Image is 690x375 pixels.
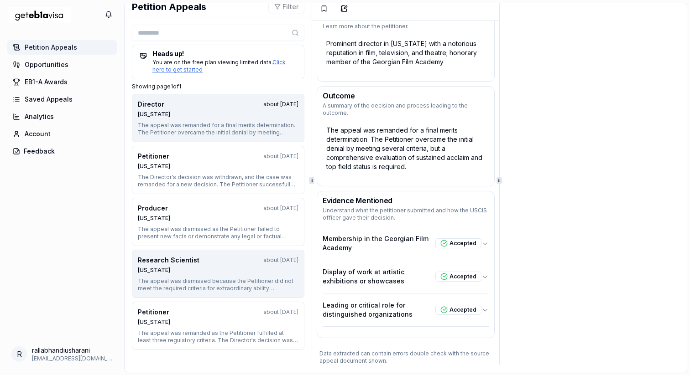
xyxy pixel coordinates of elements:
[138,152,169,161] div: Petitioner
[323,36,489,70] div: Prominent director in [US_STATE] with a notorious reputation in film, television, and theatre; ho...
[323,23,489,30] p: Learn more about the petitioner.
[7,3,71,26] a: Home Page
[263,308,298,316] div: about [DATE]
[323,293,489,326] button: Leading or critical role for distinguished organizationsAccepted
[323,207,489,221] p: Understand what the petitioner submitted and how the USCIS officer gave their decision.
[7,342,117,366] button: Open your profile menu
[138,163,298,170] div: [US_STATE]
[263,153,298,160] div: about [DATE]
[323,260,489,293] button: Display of work at artistic exhibitions or showcasesAccepted
[7,3,71,26] img: geteb1avisa logo
[435,238,481,248] div: Accepted
[140,59,297,73] div: You are on the free plan viewing limited data.
[7,127,117,141] a: Account
[7,109,117,124] a: Analytics
[323,227,489,260] button: Membership in the Georgian Film AcademyAccepted
[138,267,298,274] div: [US_STATE]
[138,277,298,292] div: The appeal was dismissed because the Petitioner did not meet the required criteria for extraordin...
[312,343,499,372] p: Data extracted can contain errors double check with the source appeal document shown.
[132,250,304,298] button: Research Scientistabout [DATE][US_STATE]The appeal was dismissed because the Petitioner did not m...
[32,346,113,355] span: rallabhandiusharani
[435,305,481,315] div: Accepted
[263,205,298,212] div: about [DATE]
[7,75,117,89] a: EB1-A Awards
[435,272,481,282] div: Accepted
[323,234,435,252] p: Membership in the Georgian Film Academy
[132,146,304,194] button: Petitionerabout [DATE][US_STATE]The Director's decision was withdrawn, and the case was remanded ...
[323,122,489,175] div: The appeal was remanded for a final merits determination. The Petitioner overcame the initial den...
[32,355,113,362] span: [EMAIL_ADDRESS][DOMAIN_NAME]
[268,0,304,13] button: Filter
[25,129,51,139] span: Account
[17,349,22,360] span: r
[323,197,489,204] h3: Evidence Mentioned
[132,94,304,142] button: Directorabout [DATE][US_STATE]The appeal was remanded for a final merits determination. The Petit...
[25,60,68,69] span: Opportunities
[25,95,73,104] span: Saved Appeals
[7,92,117,107] a: Saved Appeals
[323,102,489,117] p: A summary of the decision and process leading to the outcome.
[263,101,298,108] div: about [DATE]
[25,112,54,121] span: Analytics
[25,43,77,52] span: Petition Appeals
[152,59,286,73] a: Click here to get started
[132,302,304,350] button: Petitionerabout [DATE][US_STATE]The appeal was remanded as the Petitioner fulfilled at least thre...
[25,77,68,87] span: EB1-A Awards
[138,204,168,213] div: Producer
[132,0,206,13] h1: Petition Appeals
[263,257,298,264] div: about [DATE]
[138,318,298,326] div: [US_STATE]
[138,308,169,317] div: Petitioner
[138,174,298,188] div: The Director's decision was withdrawn, and the case was remanded for a new decision. The Petition...
[323,267,435,286] p: Display of work at artistic exhibitions or showcases
[138,226,298,240] div: The appeal was dismissed as the Petitioner failed to present new facts or demonstrate any legal o...
[138,256,199,265] div: Research Scientist
[132,83,304,90] p: Showing page 1 of 1
[138,215,298,222] div: [US_STATE]
[7,144,117,159] button: Feedback
[323,92,489,99] h3: Outcome
[138,329,298,344] div: The appeal was remanded as the Petitioner fulfilled at least three regulatory criteria. The Direc...
[7,40,117,55] a: Petition Appeals
[138,111,298,118] div: [US_STATE]
[132,198,304,246] button: Producerabout [DATE][US_STATE]The appeal was dismissed as the Petitioner failed to present new fa...
[132,45,304,79] a: Heads up! You are on the free plan viewing limited data.Click here to get started
[138,100,164,109] div: Director
[138,122,298,136] div: The appeal was remanded for a final merits determination. The Petitioner overcame the initial den...
[7,57,117,72] a: Opportunities
[323,301,435,319] p: Leading or critical role for distinguished organizations
[140,51,297,57] h5: Heads up!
